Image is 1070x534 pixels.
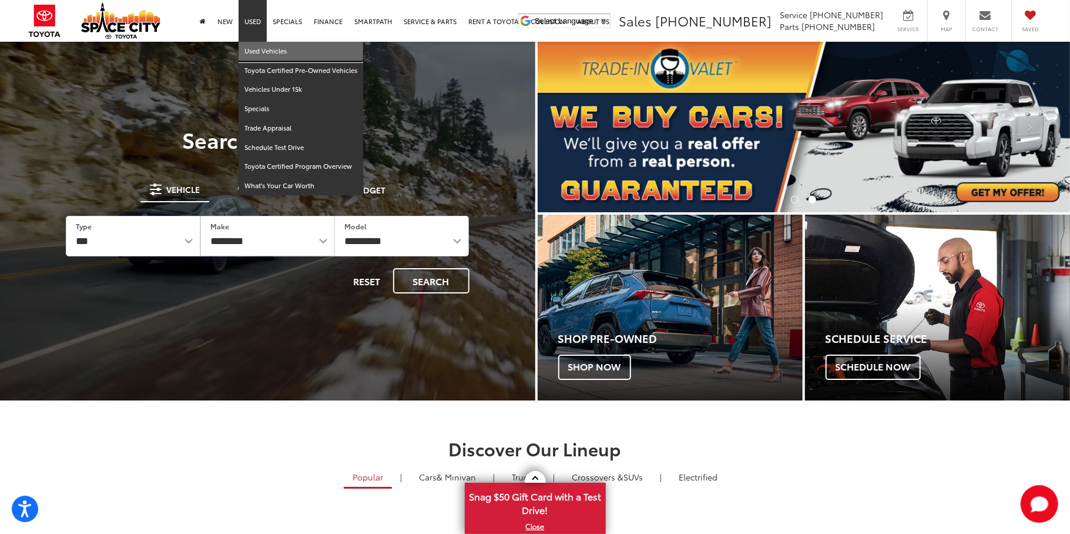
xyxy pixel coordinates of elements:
label: Make [210,221,229,231]
button: Reset [344,268,391,293]
a: Cars [410,467,485,487]
span: Vehicle [166,185,200,193]
span: Service [895,25,921,33]
span: Parts [780,21,799,32]
a: Vehicles Under 15k [239,80,363,99]
a: Trucks [503,467,545,487]
button: Click to view previous picture. [538,65,618,189]
a: Shop Pre-Owned Shop Now [538,215,803,400]
h4: Shop Pre-Owned [558,333,803,345]
span: Service [780,9,807,21]
span: Budget [352,186,385,194]
button: Toggle Chat Window [1021,485,1058,523]
span: Snag $50 Gift Card with a Test Drive! [466,484,605,520]
span: [PHONE_NUMBER] [810,9,883,21]
span: Map [934,25,960,33]
span: Schedule Now [826,355,921,379]
button: Search [393,268,469,293]
li: | [397,471,405,483]
label: Model [344,221,367,231]
div: Toyota [538,215,803,400]
span: & Minivan [437,471,476,483]
a: Electrified [670,467,726,487]
span: Saved [1018,25,1044,33]
li: | [657,471,665,483]
img: Space City Toyota [81,2,160,39]
a: Popular [344,467,392,489]
a: SUVs [563,467,652,487]
h3: Search Inventory [49,128,486,151]
a: Schedule Test Drive [239,138,363,158]
span: Shop Now [558,355,631,379]
a: Toyota Certified Pre-Owned Vehicles [239,61,363,81]
h2: Discover Our Lineup [121,439,950,458]
li: Go to slide number 2. [809,196,816,203]
span: [PHONE_NUMBER] [655,11,772,30]
h4: Schedule Service [826,333,1070,345]
label: Type [76,221,92,231]
span: Sales [619,11,652,30]
button: Click to view next picture. [990,65,1070,189]
div: Toyota [805,215,1070,400]
a: Used Vehicles [239,42,363,61]
a: What's Your Car Worth [239,176,363,195]
a: Specials [239,99,363,119]
span: Contact [972,25,998,33]
span: [PHONE_NUMBER] [801,21,875,32]
a: Schedule Service Schedule Now [805,215,1070,400]
a: Toyota Certified Program Overview [239,157,363,176]
a: Trade Appraisal [239,119,363,138]
li: Go to slide number 1. [791,196,799,203]
svg: Start Chat [1021,485,1058,523]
